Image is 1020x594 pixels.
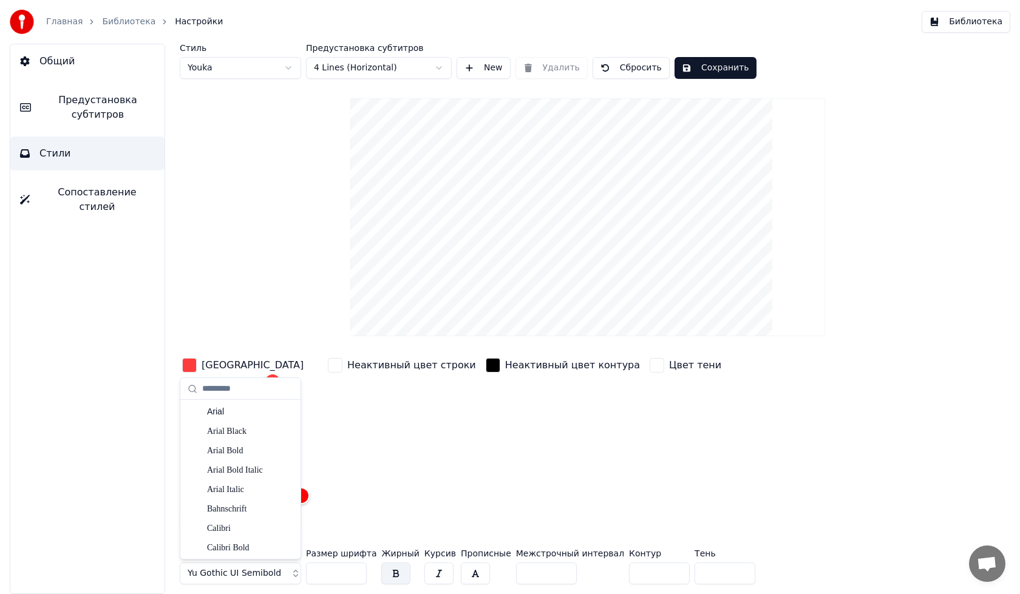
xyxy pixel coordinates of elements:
button: Сбросить [593,57,670,79]
button: Сопоставление стилей [10,175,165,224]
div: Arial [207,406,293,418]
label: Межстрочный интервал [516,549,624,558]
button: Предустановка субтитров [10,83,165,132]
div: Открытый чат [969,545,1005,582]
label: Курсив [424,549,456,558]
span: Стили [39,146,71,161]
div: Arial Italic [207,484,293,496]
nav: breadcrumb [46,16,223,28]
div: Arial Black [207,425,293,437]
span: Предустановка субтитров [41,93,155,122]
div: Неактивный цвет контура [505,358,640,373]
div: [GEOGRAPHIC_DATA] [202,358,304,373]
label: Прописные [461,549,511,558]
label: Предустановка субтитров [306,44,452,52]
a: Библиотека [102,16,155,28]
div: Calibri [207,522,293,535]
label: Контур [629,549,690,558]
button: New [457,57,511,79]
label: Тень [695,549,755,558]
div: Bahnschrift [207,503,293,515]
button: Библиотека [922,11,1010,33]
button: [GEOGRAPHIC_DATA] [180,356,306,375]
a: Главная [46,16,83,28]
div: Цвет тени [669,358,721,373]
button: Стили [10,137,165,170]
button: Цвет тени [647,356,724,375]
span: Настройки [175,16,223,28]
div: Calibri Bold [207,542,293,554]
span: Общий [39,54,75,69]
label: Размер шрифта [306,549,376,558]
button: Сохранить [675,57,756,79]
button: Неактивный цвет строки [325,356,478,375]
div: Неактивный цвет строки [347,358,476,373]
div: Arial Bold [207,445,293,457]
label: Жирный [381,549,419,558]
div: Arial Bold Italic [207,464,293,476]
span: Сопоставление стилей [39,185,155,214]
div: Hue [180,488,301,503]
span: Yu Gothic UI Semibold [188,567,281,579]
button: Неактивный цвет контура [483,356,642,375]
button: Общий [10,44,165,78]
img: youka [10,10,34,34]
label: Стиль [180,44,301,52]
